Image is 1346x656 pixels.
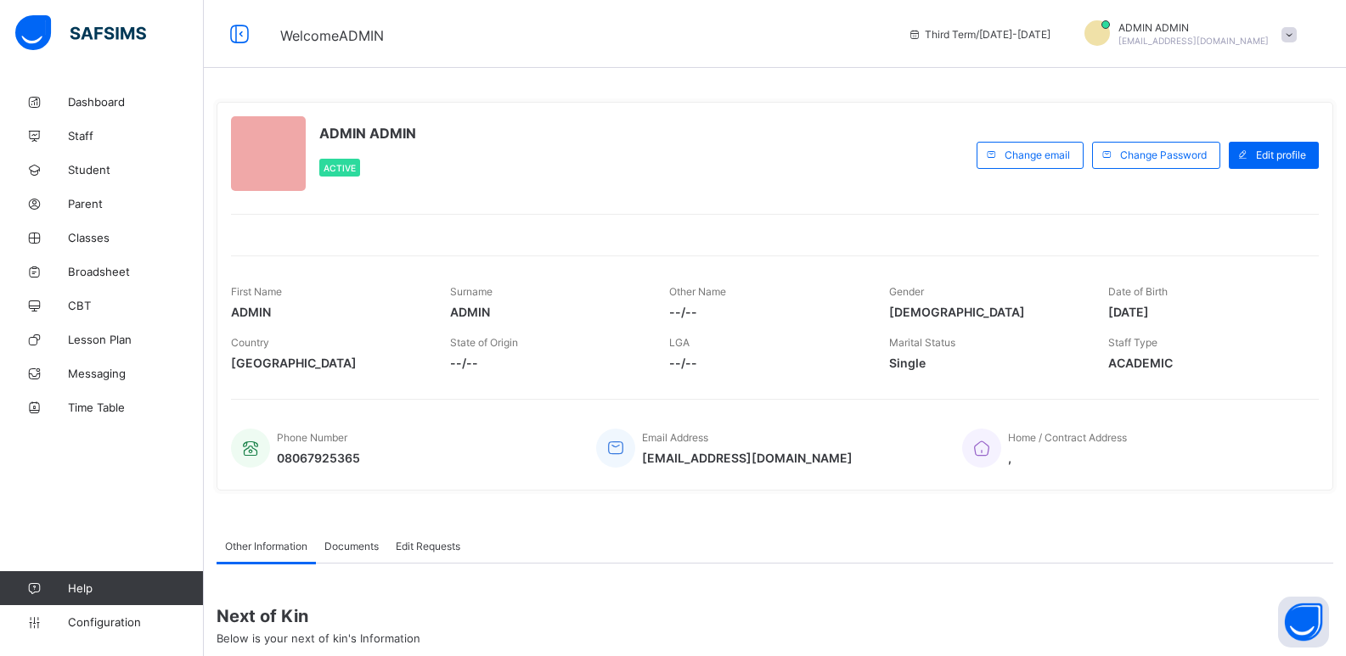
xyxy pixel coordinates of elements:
span: Documents [324,540,379,552]
span: Next of Kin [217,606,1333,626]
span: 08067925365 [277,451,360,465]
span: CBT [68,299,204,312]
span: --/-- [669,356,863,370]
span: Time Table [68,401,204,414]
span: Date of Birth [1108,285,1168,298]
span: Welcome ADMIN [280,27,384,44]
span: Student [68,163,204,177]
span: Configuration [68,615,203,629]
span: Surname [450,285,493,298]
span: Edit Requests [396,540,460,552]
span: Phone Number [277,431,347,444]
span: Single [889,356,1083,370]
span: LGA [669,336,690,349]
span: Staff Type [1108,336,1157,349]
div: ADMINADMIN [1067,20,1305,48]
img: safsims [15,15,146,51]
span: Help [68,581,203,595]
span: Country [231,336,269,349]
span: ADMIN ADMIN [1118,21,1269,34]
span: Change email [1005,149,1070,161]
span: [EMAIL_ADDRESS][DOMAIN_NAME] [642,451,853,465]
span: Parent [68,197,204,210]
span: Messaging [68,367,204,380]
span: ADMIN [231,305,425,319]
span: --/-- [450,356,644,370]
span: ADMIN [450,305,644,319]
span: Email Address [642,431,708,444]
span: Broadsheet [68,265,204,278]
span: State of Origin [450,336,518,349]
span: Dashboard [68,95,204,109]
button: Open asap [1278,597,1329,648]
span: --/-- [669,305,863,319]
span: Below is your next of kin's Information [217,631,420,645]
span: [DATE] [1108,305,1302,319]
span: [GEOGRAPHIC_DATA] [231,356,425,370]
span: [EMAIL_ADDRESS][DOMAIN_NAME] [1118,36,1269,46]
span: Edit profile [1256,149,1306,161]
span: [DEMOGRAPHIC_DATA] [889,305,1083,319]
span: ADMIN ADMIN [319,125,416,142]
span: Gender [889,285,924,298]
span: session/term information [908,28,1050,41]
span: Active [324,163,356,173]
span: , [1008,451,1127,465]
span: Home / Contract Address [1008,431,1127,444]
span: Other Information [225,540,307,552]
span: ACADEMIC [1108,356,1302,370]
span: First Name [231,285,282,298]
span: Lesson Plan [68,333,204,346]
span: Other Name [669,285,726,298]
span: Change Password [1120,149,1207,161]
span: Marital Status [889,336,955,349]
span: Classes [68,231,204,244]
span: Staff [68,129,204,143]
